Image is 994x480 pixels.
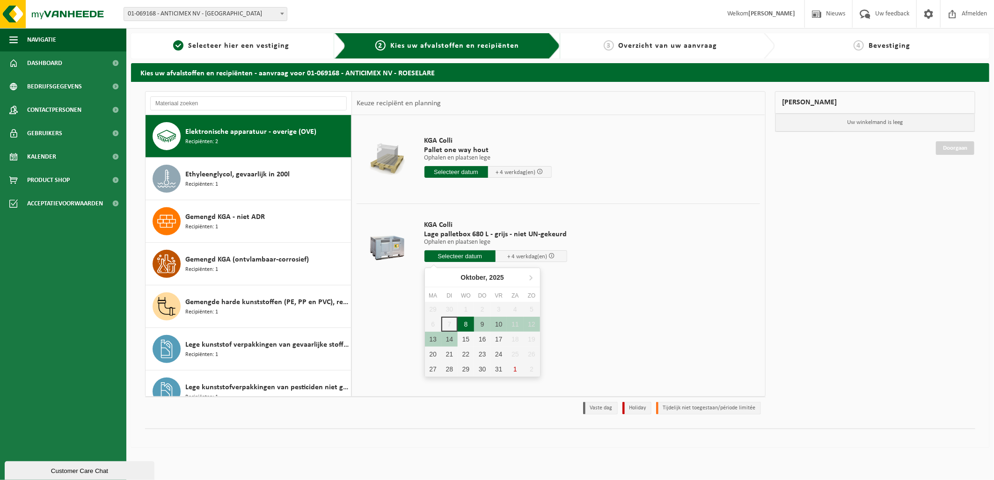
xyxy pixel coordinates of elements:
[375,40,386,51] span: 2
[748,10,795,17] strong: [PERSON_NAME]
[131,63,989,81] h2: Kies uw afvalstoffen en recipiënten - aanvraag voor 01-069168 - ANTICIMEX NV - ROESELARE
[936,141,974,155] a: Doorgaan
[424,166,488,178] input: Selecteer datum
[424,239,567,246] p: Ophalen en plaatsen lege
[27,122,62,145] span: Gebruikers
[424,220,567,230] span: KGA Colli
[146,200,351,243] button: Gemengd KGA - niet ADR Recipiënten: 1
[185,138,218,146] span: Recipiënten: 2
[775,114,975,131] p: Uw winkelmand is leeg
[507,291,523,300] div: za
[27,98,81,122] span: Contactpersonen
[458,332,474,347] div: 15
[424,145,552,155] span: Pallet one way hout
[496,169,536,175] span: + 4 werkdag(en)
[27,168,70,192] span: Product Shop
[424,230,567,239] span: Lage palletbox 680 L - grijs - niet UN-gekeurd
[185,126,316,138] span: Elektronische apparatuur - overige (OVE)
[352,92,446,115] div: Keuze recipiënt en planning
[441,332,458,347] div: 14
[604,40,614,51] span: 3
[146,243,351,285] button: Gemengd KGA (ontvlambaar-corrosief) Recipiënten: 1
[854,40,864,51] span: 4
[458,317,474,332] div: 8
[474,347,490,362] div: 23
[474,317,490,332] div: 9
[188,42,289,50] span: Selecteer hier een vestiging
[185,350,218,359] span: Recipiënten: 1
[27,192,103,215] span: Acceptatievoorwaarden
[185,254,309,265] span: Gemengd KGA (ontvlambaar-corrosief)
[425,291,441,300] div: ma
[474,291,490,300] div: do
[185,169,290,180] span: Ethyleenglycol, gevaarlijk in 200l
[146,158,351,200] button: Ethyleenglycol, gevaarlijk in 200l Recipiënten: 1
[185,265,218,274] span: Recipiënten: 1
[146,328,351,371] button: Lege kunststof verpakkingen van gevaarlijke stoffen Recipiënten: 1
[27,51,62,75] span: Dashboard
[136,40,327,51] a: 1Selecteer hier een vestiging
[146,285,351,328] button: Gemengde harde kunststoffen (PE, PP en PVC), recycleerbaar (industrieel) Recipiënten: 1
[474,332,490,347] div: 16
[27,28,56,51] span: Navigatie
[185,308,218,317] span: Recipiënten: 1
[458,362,474,377] div: 29
[869,42,910,50] span: Bevestiging
[425,362,441,377] div: 27
[490,317,507,332] div: 10
[490,274,504,281] i: 2025
[424,155,552,161] p: Ophalen en plaatsen lege
[656,402,761,415] li: Tijdelijk niet toegestaan/période limitée
[5,459,156,480] iframe: chat widget
[458,291,474,300] div: wo
[185,297,349,308] span: Gemengde harde kunststoffen (PE, PP en PVC), recycleerbaar (industrieel)
[124,7,287,21] span: 01-069168 - ANTICIMEX NV - ROESELARE
[424,136,552,145] span: KGA Colli
[458,347,474,362] div: 22
[185,382,349,393] span: Lege kunststofverpakkingen van pesticiden niet giftig
[185,339,349,350] span: Lege kunststof verpakkingen van gevaarlijke stoffen
[173,40,183,51] span: 1
[150,96,347,110] input: Materiaal zoeken
[457,270,508,285] div: Oktober,
[146,371,351,413] button: Lege kunststofverpakkingen van pesticiden niet giftig Recipiënten: 1
[424,250,496,262] input: Selecteer datum
[619,42,717,50] span: Overzicht van uw aanvraag
[185,223,218,232] span: Recipiënten: 1
[507,254,547,260] span: + 4 werkdag(en)
[146,115,351,158] button: Elektronische apparatuur - overige (OVE) Recipiënten: 2
[490,362,507,377] div: 31
[425,332,441,347] div: 13
[441,291,458,300] div: di
[425,347,441,362] div: 20
[775,91,976,114] div: [PERSON_NAME]
[185,211,265,223] span: Gemengd KGA - niet ADR
[185,393,218,402] span: Recipiënten: 1
[441,362,458,377] div: 28
[583,402,618,415] li: Vaste dag
[185,180,218,189] span: Recipiënten: 1
[474,362,490,377] div: 30
[622,402,651,415] li: Holiday
[524,291,540,300] div: zo
[490,291,507,300] div: vr
[490,332,507,347] div: 17
[490,347,507,362] div: 24
[27,75,82,98] span: Bedrijfsgegevens
[390,42,519,50] span: Kies uw afvalstoffen en recipiënten
[441,347,458,362] div: 21
[27,145,56,168] span: Kalender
